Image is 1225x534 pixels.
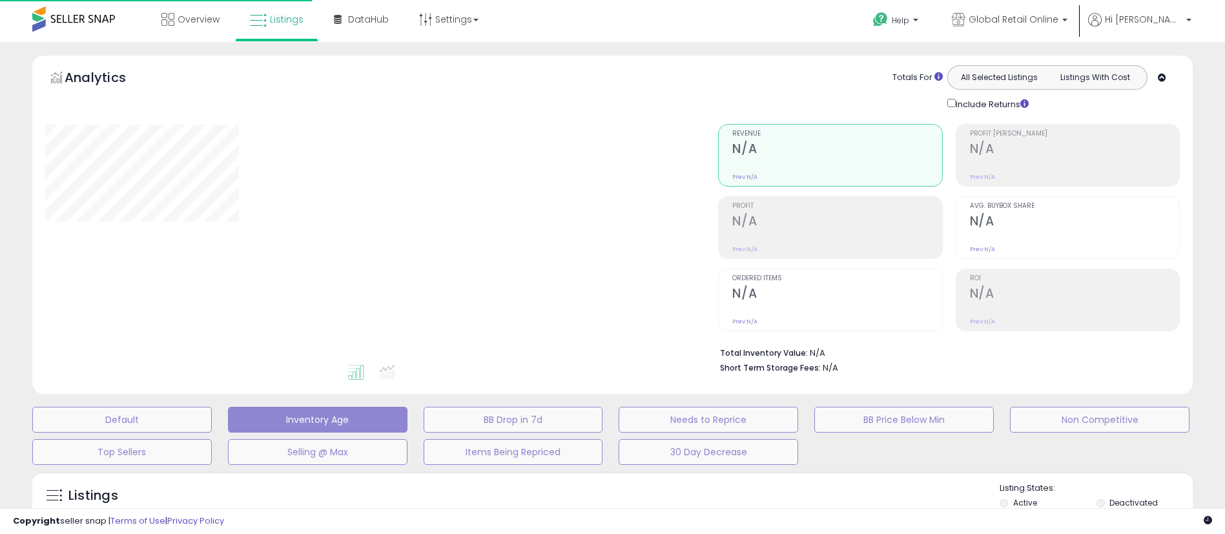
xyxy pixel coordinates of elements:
span: Global Retail Online [969,13,1058,26]
button: Non Competitive [1010,407,1189,433]
h2: N/A [970,286,1179,303]
button: 30 Day Decrease [619,439,798,465]
span: DataHub [348,13,389,26]
span: Avg. Buybox Share [970,203,1179,210]
button: Listings With Cost [1047,69,1143,86]
button: Default [32,407,212,433]
strong: Copyright [13,515,60,527]
h2: N/A [970,214,1179,231]
button: Inventory Age [228,407,407,433]
div: Include Returns [938,96,1044,111]
span: Ordered Items [732,275,942,282]
button: Top Sellers [32,439,212,465]
span: Help [892,15,909,26]
b: Total Inventory Value: [720,347,808,358]
a: Hi [PERSON_NAME] [1088,13,1191,42]
i: Get Help [872,12,889,28]
li: N/A [720,344,1170,360]
span: Overview [178,13,220,26]
button: Needs to Reprice [619,407,798,433]
small: Prev: N/A [970,245,995,253]
span: Revenue [732,130,942,138]
span: Listings [270,13,304,26]
span: Profit [732,203,942,210]
h2: N/A [732,214,942,231]
button: Selling @ Max [228,439,407,465]
button: BB Price Below Min [814,407,994,433]
h2: N/A [970,141,1179,159]
small: Prev: N/A [970,173,995,181]
button: BB Drop in 7d [424,407,603,433]
button: Items Being Repriced [424,439,603,465]
span: Profit [PERSON_NAME] [970,130,1179,138]
small: Prev: N/A [732,173,757,181]
div: seller snap | | [13,515,224,528]
div: Totals For [892,72,943,84]
button: All Selected Listings [951,69,1047,86]
span: ROI [970,275,1179,282]
a: Help [863,2,931,42]
h2: N/A [732,286,942,303]
small: Prev: N/A [732,318,757,325]
span: N/A [823,362,838,374]
h2: N/A [732,141,942,159]
h5: Analytics [65,68,151,90]
b: Short Term Storage Fees: [720,362,821,373]
small: Prev: N/A [970,318,995,325]
small: Prev: N/A [732,245,757,253]
span: Hi [PERSON_NAME] [1105,13,1182,26]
